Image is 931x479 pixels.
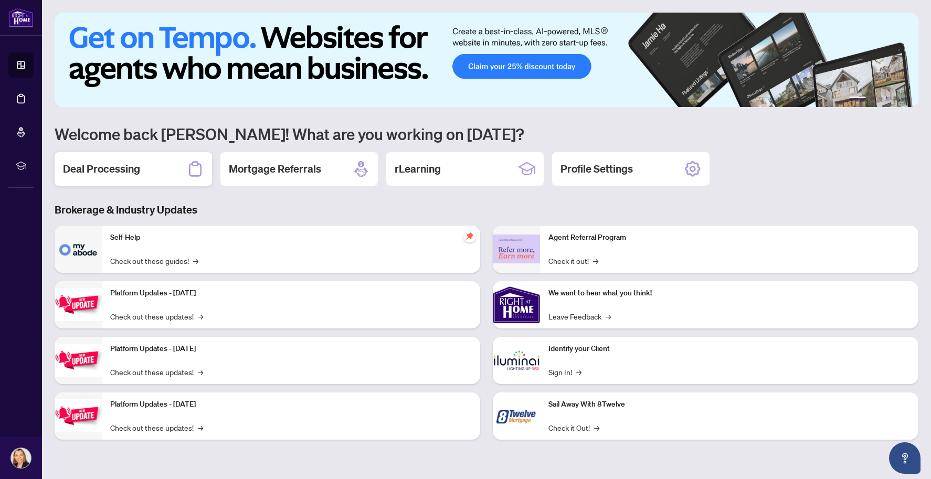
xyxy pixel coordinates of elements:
[849,97,866,101] button: 1
[55,399,102,432] img: Platform Updates - June 23, 2025
[879,97,883,101] button: 3
[8,8,34,27] img: logo
[493,281,540,328] img: We want to hear what you think!
[576,366,581,378] span: →
[55,203,918,217] h3: Brokerage & Industry Updates
[594,422,599,433] span: →
[11,448,31,468] img: Profile Icon
[493,392,540,440] img: Sail Away With 8Twelve
[198,366,203,378] span: →
[193,255,198,267] span: →
[548,366,581,378] a: Sign In!→
[55,226,102,273] img: Self-Help
[110,288,472,299] p: Platform Updates - [DATE]
[55,288,102,321] img: Platform Updates - July 21, 2025
[110,255,198,267] a: Check out these guides!→
[548,255,598,267] a: Check it out!→
[395,162,441,176] h2: rLearning
[548,232,910,243] p: Agent Referral Program
[548,311,611,322] a: Leave Feedback→
[463,230,476,242] span: pushpin
[593,255,598,267] span: →
[895,97,900,101] button: 5
[560,162,633,176] h2: Profile Settings
[110,366,203,378] a: Check out these updates!→
[63,162,140,176] h2: Deal Processing
[870,97,874,101] button: 2
[606,311,611,322] span: →
[110,343,472,355] p: Platform Updates - [DATE]
[55,13,918,107] img: Slide 0
[493,337,540,384] img: Identify your Client
[110,311,203,322] a: Check out these updates!→
[110,399,472,410] p: Platform Updates - [DATE]
[110,232,472,243] p: Self-Help
[198,422,203,433] span: →
[904,97,908,101] button: 6
[889,442,921,474] button: Open asap
[229,162,321,176] h2: Mortgage Referrals
[110,422,203,433] a: Check out these updates!→
[548,422,599,433] a: Check it Out!→
[887,97,891,101] button: 4
[493,235,540,263] img: Agent Referral Program
[548,288,910,299] p: We want to hear what you think!
[548,399,910,410] p: Sail Away With 8Twelve
[55,344,102,377] img: Platform Updates - July 8, 2025
[548,343,910,355] p: Identify your Client
[55,124,918,144] h1: Welcome back [PERSON_NAME]! What are you working on [DATE]?
[198,311,203,322] span: →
